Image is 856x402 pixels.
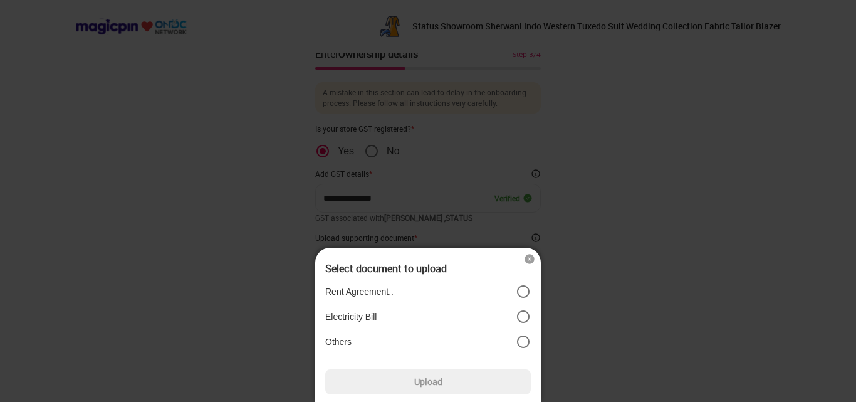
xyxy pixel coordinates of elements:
[325,263,531,274] div: Select document to upload
[325,336,352,347] p: Others
[325,279,531,354] div: position
[325,311,377,322] p: Electricity Bill
[523,253,536,265] img: cross_icon.7ade555c.svg
[325,286,394,297] p: Rent Agreement..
